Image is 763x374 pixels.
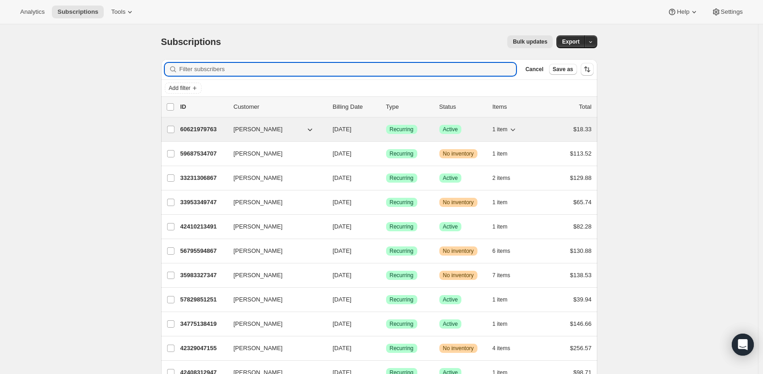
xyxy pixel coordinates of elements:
[180,125,226,134] p: 60621979763
[390,296,414,303] span: Recurring
[525,66,543,73] span: Cancel
[106,6,140,18] button: Tools
[493,293,518,306] button: 1 item
[522,64,547,75] button: Cancel
[662,6,704,18] button: Help
[333,296,352,303] span: [DATE]
[180,246,226,256] p: 56795594867
[234,246,283,256] span: [PERSON_NAME]
[570,247,592,254] span: $130.88
[443,174,458,182] span: Active
[677,8,689,16] span: Help
[180,196,592,209] div: 33953349747[PERSON_NAME][DATE]SuccessRecurringWarningNo inventory1 item$65.74
[570,150,592,157] span: $113.52
[333,126,352,133] span: [DATE]
[553,66,573,73] span: Save as
[443,150,474,157] span: No inventory
[443,199,474,206] span: No inventory
[234,319,283,329] span: [PERSON_NAME]
[180,342,592,355] div: 42329047155[PERSON_NAME][DATE]SuccessRecurringWarningNo inventory4 items$256.57
[493,318,518,330] button: 1 item
[513,38,547,45] span: Bulk updates
[439,102,485,112] p: Status
[228,268,320,283] button: [PERSON_NAME]
[180,63,516,76] input: Filter subscribers
[493,150,508,157] span: 1 item
[493,342,521,355] button: 4 items
[390,126,414,133] span: Recurring
[493,126,508,133] span: 1 item
[390,199,414,206] span: Recurring
[581,63,594,76] button: Sort the results
[333,199,352,206] span: [DATE]
[234,173,283,183] span: [PERSON_NAME]
[562,38,579,45] span: Export
[556,35,585,48] button: Export
[443,345,474,352] span: No inventory
[180,123,592,136] div: 60621979763[PERSON_NAME][DATE]SuccessRecurringSuccessActive1 item$18.33
[573,296,592,303] span: $39.94
[180,269,592,282] div: 35983327347[PERSON_NAME][DATE]SuccessRecurringWarningNo inventory7 items$138.53
[549,64,577,75] button: Save as
[228,341,320,356] button: [PERSON_NAME]
[493,220,518,233] button: 1 item
[228,195,320,210] button: [PERSON_NAME]
[443,296,458,303] span: Active
[493,296,508,303] span: 1 item
[57,8,98,16] span: Subscriptions
[493,245,521,257] button: 6 items
[180,147,592,160] div: 59687534707[PERSON_NAME][DATE]SuccessRecurringWarningNo inventory1 item$113.52
[390,174,414,182] span: Recurring
[493,320,508,328] span: 1 item
[333,174,352,181] span: [DATE]
[111,8,125,16] span: Tools
[228,122,320,137] button: [PERSON_NAME]
[493,247,511,255] span: 6 items
[333,223,352,230] span: [DATE]
[161,37,221,47] span: Subscriptions
[228,244,320,258] button: [PERSON_NAME]
[732,334,754,356] div: Open Intercom Messenger
[390,247,414,255] span: Recurring
[228,219,320,234] button: [PERSON_NAME]
[493,272,511,279] span: 7 items
[15,6,50,18] button: Analytics
[443,223,458,230] span: Active
[493,223,508,230] span: 1 item
[333,150,352,157] span: [DATE]
[180,173,226,183] p: 33231306867
[234,102,325,112] p: Customer
[390,320,414,328] span: Recurring
[333,102,379,112] p: Billing Date
[443,126,458,133] span: Active
[390,223,414,230] span: Recurring
[570,174,592,181] span: $129.88
[234,125,283,134] span: [PERSON_NAME]
[234,198,283,207] span: [PERSON_NAME]
[180,293,592,306] div: 57829851251[PERSON_NAME][DATE]SuccessRecurringSuccessActive1 item$39.94
[493,196,518,209] button: 1 item
[180,245,592,257] div: 56795594867[PERSON_NAME][DATE]SuccessRecurringWarningNo inventory6 items$130.88
[165,83,202,94] button: Add filter
[333,247,352,254] span: [DATE]
[579,102,591,112] p: Total
[493,123,518,136] button: 1 item
[180,319,226,329] p: 34775138419
[20,8,45,16] span: Analytics
[180,222,226,231] p: 42410213491
[390,345,414,352] span: Recurring
[573,223,592,230] span: $82.28
[234,295,283,304] span: [PERSON_NAME]
[180,318,592,330] div: 34775138419[PERSON_NAME][DATE]SuccessRecurringSuccessActive1 item$146.66
[706,6,748,18] button: Settings
[333,320,352,327] span: [DATE]
[443,320,458,328] span: Active
[386,102,432,112] div: Type
[180,295,226,304] p: 57829851251
[573,199,592,206] span: $65.74
[493,199,508,206] span: 1 item
[570,272,592,279] span: $138.53
[493,172,521,184] button: 2 items
[570,345,592,352] span: $256.57
[390,272,414,279] span: Recurring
